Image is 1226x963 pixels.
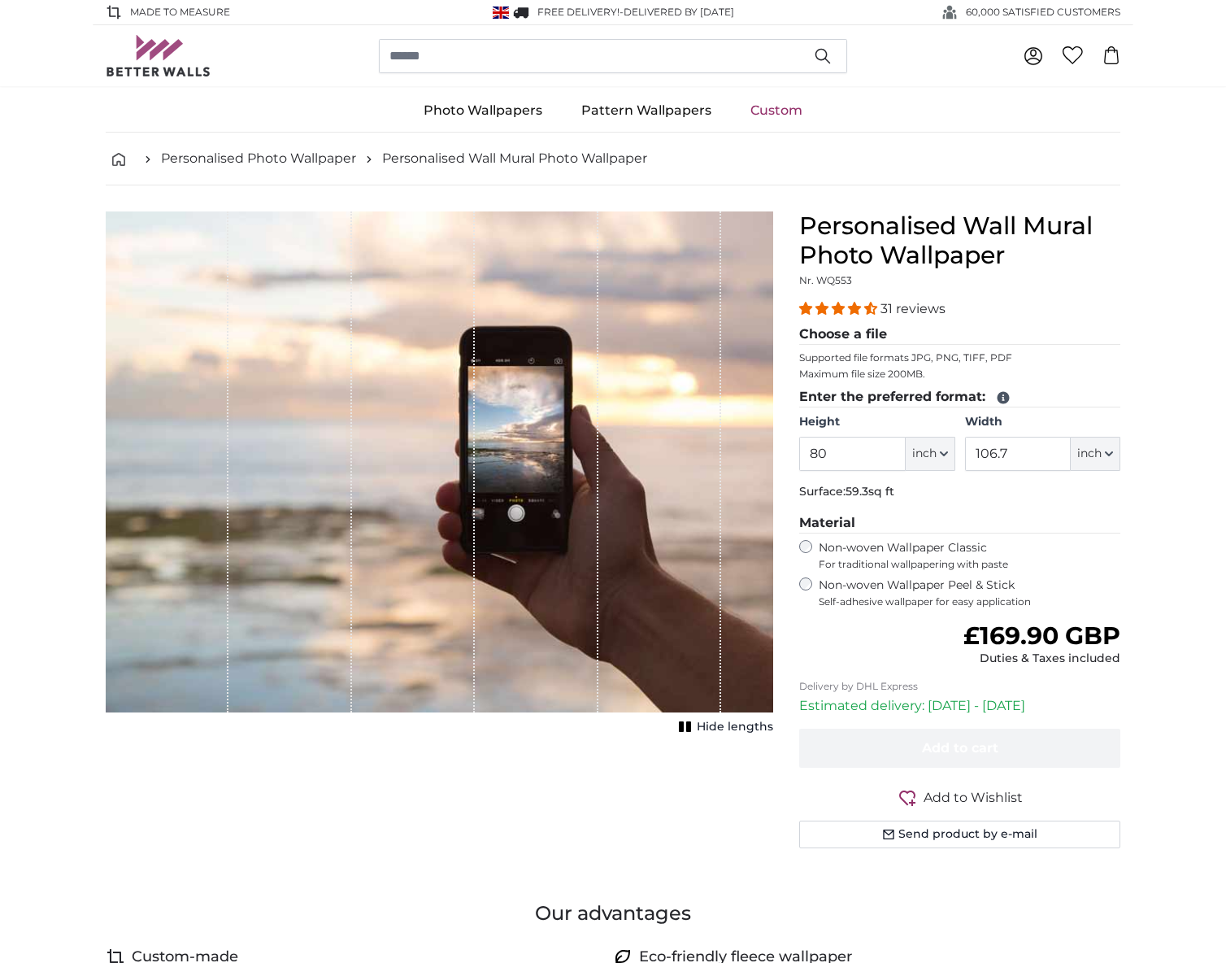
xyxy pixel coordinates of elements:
[799,787,1120,808] button: Add to Wishlist
[906,437,955,471] button: inch
[799,821,1120,848] button: Send product by e-mail
[493,7,509,19] img: United Kingdom
[912,446,937,462] span: inch
[799,513,1120,534] legend: Material
[963,621,1120,651] span: £169.90 GBP
[106,211,773,739] div: 1 of 1
[799,301,880,316] span: 4.32 stars
[106,35,211,76] img: Betterwalls
[731,89,822,132] a: Custom
[562,89,731,132] a: Pattern Wallpapers
[799,274,852,286] span: Nr. WQ553
[1077,446,1102,462] span: inch
[819,540,1120,571] label: Non-woven Wallpaper Classic
[924,788,1023,808] span: Add to Wishlist
[799,696,1120,716] p: Estimated delivery: [DATE] - [DATE]
[819,558,1120,571] span: For traditional wallpapering with paste
[819,595,1120,608] span: Self-adhesive wallpaper for easy application
[130,5,230,20] span: Made to Measure
[799,325,1120,345] legend: Choose a file
[1071,437,1120,471] button: inch
[799,729,1120,768] button: Add to cart
[624,6,734,18] span: Delivered by [DATE]
[382,149,647,168] a: Personalised Wall Mural Photo Wallpaper
[697,719,773,735] span: Hide lengths
[799,368,1120,381] p: Maximum file size 200MB.
[963,651,1120,667] div: Duties & Taxes included
[799,484,1120,500] p: Surface:
[799,414,954,430] label: Height
[880,301,946,316] span: 31 reviews
[674,716,773,739] button: Hide lengths
[404,89,562,132] a: Photo Wallpapers
[799,351,1120,364] p: Supported file formats JPG, PNG, TIFF, PDF
[799,680,1120,693] p: Delivery by DHL Express
[799,211,1120,270] h1: Personalised Wall Mural Photo Wallpaper
[965,414,1120,430] label: Width
[106,900,1120,926] h3: Our advantages
[537,6,620,18] span: FREE delivery!
[161,149,356,168] a: Personalised Photo Wallpaper
[922,740,998,756] span: Add to cart
[799,387,1120,407] legend: Enter the preferred format:
[846,484,894,499] span: 59.3sq ft
[620,6,734,18] span: -
[819,577,1120,608] label: Non-woven Wallpaper Peel & Stick
[966,5,1120,20] span: 60,000 SATISFIED CUSTOMERS
[106,133,1120,185] nav: breadcrumbs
